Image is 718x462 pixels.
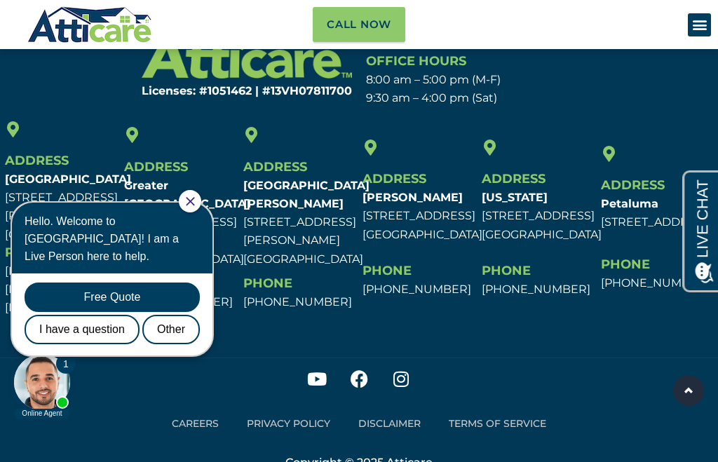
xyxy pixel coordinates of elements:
p: [STREET_ADDRESS] [601,195,714,232]
p: [STREET_ADDRESS] [GEOGRAPHIC_DATA] [363,189,475,244]
div: Hello. Welcome to [GEOGRAPHIC_DATA]! I am a Live Person here to help. [18,24,193,76]
span: Address [5,153,69,168]
b: Petaluma [601,197,658,210]
span: Address [601,177,665,193]
span: Address [243,159,307,175]
div: Online Agent [7,220,63,230]
span: Address [363,171,426,186]
span: Office Hours [366,53,466,69]
b: [PERSON_NAME] [363,191,463,204]
a: Terms of Service [435,407,560,440]
b: [US_STATE] [482,191,548,204]
span: Opens a chat window [34,11,113,29]
div: Close Chat [172,1,194,24]
p: [STREET_ADDRESS] [GEOGRAPHIC_DATA] [482,189,602,244]
p: [STREET_ADDRESS] Suite 106 [GEOGRAPHIC_DATA] [124,177,236,269]
a: Disclaimer [344,407,435,440]
p: 8:00 am – 5:00 pm (M-F) 9:30 am – 4:00 pm (Sat) [366,71,616,108]
iframe: Chat Invitation [7,189,231,420]
a: Call Now [313,7,405,42]
span: Address [124,159,188,175]
a: Careers [158,407,233,440]
a: [PHONE_NUMBER] [243,295,352,308]
a: Privacy Policy [233,407,344,440]
span: Address [482,171,546,186]
span: Call Now [327,14,391,35]
div: Free Quote [18,94,193,123]
div: Other [135,126,193,156]
b: Greater [GEOGRAPHIC_DATA] [124,179,250,210]
a: [PHONE_NUMBER] [363,283,471,296]
span: Phone [482,263,531,278]
a: [PHONE_NUMBER] [5,283,114,296]
h6: Licenses: #1051462 | #13VH078117​00 [102,86,353,97]
p: [STREET_ADDRESS][PERSON_NAME] [GEOGRAPHIC_DATA] [5,170,117,244]
span: Phone [363,263,412,278]
p: [STREET_ADDRESS][PERSON_NAME] [GEOGRAPHIC_DATA] [243,177,355,269]
b: [GEOGRAPHIC_DATA] [5,172,131,186]
span: Phone [601,257,650,272]
b: [GEOGRAPHIC_DATA][PERSON_NAME] [243,179,370,210]
a: [PHONE_NUMBER] [5,264,114,278]
a: [PHONE_NUMBER] [482,283,590,296]
a: [PHONE_NUMBER] [5,301,114,314]
div: I have a question [18,126,133,156]
a: [PHONE_NUMBER] [601,276,710,290]
div: Menu Toggle [688,13,711,36]
span: Phone [243,276,292,291]
nav: Menu [7,407,711,440]
span: Phone [5,245,54,260]
a: Close Chat [179,8,188,18]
